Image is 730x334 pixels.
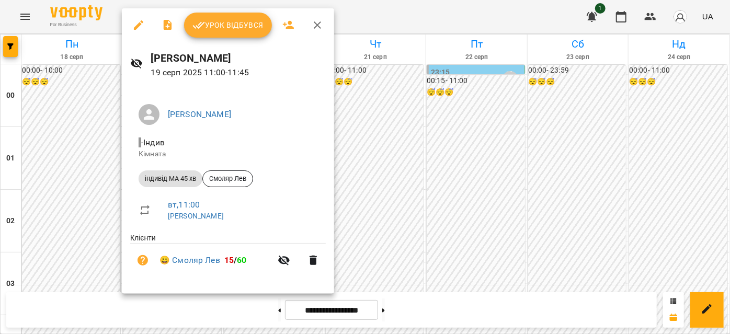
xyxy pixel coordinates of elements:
[202,170,253,187] div: Смоляр Лев
[130,248,155,273] button: Візит ще не сплачено. Додати оплату?
[237,255,246,265] span: 60
[139,137,167,147] span: - Індив
[151,50,326,66] h6: [PERSON_NAME]
[151,66,326,79] p: 19 серп 2025 11:00 - 11:45
[130,233,326,281] ul: Клієнти
[168,200,200,210] a: вт , 11:00
[168,212,224,220] a: [PERSON_NAME]
[139,174,202,183] span: індивід МА 45 хв
[192,19,264,31] span: Урок відбувся
[224,255,234,265] span: 15
[184,13,272,38] button: Урок відбувся
[139,149,317,159] p: Кімната
[159,254,220,267] a: 😀 Смоляр Лев
[168,109,231,119] a: [PERSON_NAME]
[224,255,247,265] b: /
[203,174,253,183] span: Смоляр Лев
